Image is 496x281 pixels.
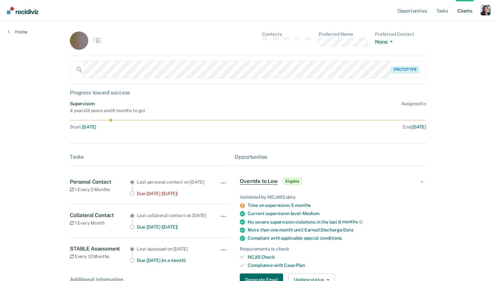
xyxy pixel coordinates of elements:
span: [DATE] [82,124,96,130]
div: Supervision [70,101,145,107]
div: STABLE Assessment [70,246,130,252]
div: Assigned to [401,101,426,113]
img: Recidiviz [7,7,38,14]
div: 1 Every 2 Months [70,187,130,192]
div: More than one month until Earned Discharge [248,227,421,233]
div: 4 years ( 3 years and 6 months to go ) [70,108,145,113]
span: [DATE] [412,124,426,130]
div: Current supervision level: [248,211,421,216]
span: conditions [320,235,342,241]
div: Due [DATE] ([DATE]) [137,191,209,196]
a: Home [8,29,28,35]
div: Progress toward success [70,90,426,96]
div: Collateral Contact [70,212,130,218]
dt: Contacts [262,31,313,37]
div: Every 12 Months [70,254,130,259]
span: Eligible [283,178,302,185]
button: Profile dropdown button [480,5,491,15]
div: Due [DATE] (in a month) [137,258,209,263]
div: Last collateral contact on [DATE] [137,213,209,218]
span: Date [343,227,353,232]
span: months [342,219,363,224]
dt: Preferred Name [319,31,370,37]
div: Opportunities [235,154,426,160]
div: Personal Contact [70,179,130,185]
div: 1 Every Month [70,220,130,226]
div: Time on supervision: 5 months [248,203,421,208]
span: Override to Low [240,178,278,185]
div: Start : [70,124,248,130]
div: Compliant with applicable special [248,235,421,241]
div: Tasks [70,154,229,160]
div: NCJIS [248,254,421,260]
div: Requirements to check [240,246,421,252]
span: Check [261,254,275,260]
div: End : [251,124,426,130]
span: Medium [302,211,320,216]
div: No severe supervision violations in the last 6 [248,219,421,225]
div: Last personal contact on [DATE] [137,179,209,185]
button: None [375,39,395,46]
dt: Preferred Contact [375,31,426,37]
div: Override to LowEligible [235,171,426,192]
span: Plan [296,263,305,268]
div: Due [DATE] ([DATE]) [137,224,209,230]
div: Compliance with Case [248,263,421,268]
div: Validated by NICaMS data [240,194,421,200]
div: Last assessed on [DATE] [137,246,209,252]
